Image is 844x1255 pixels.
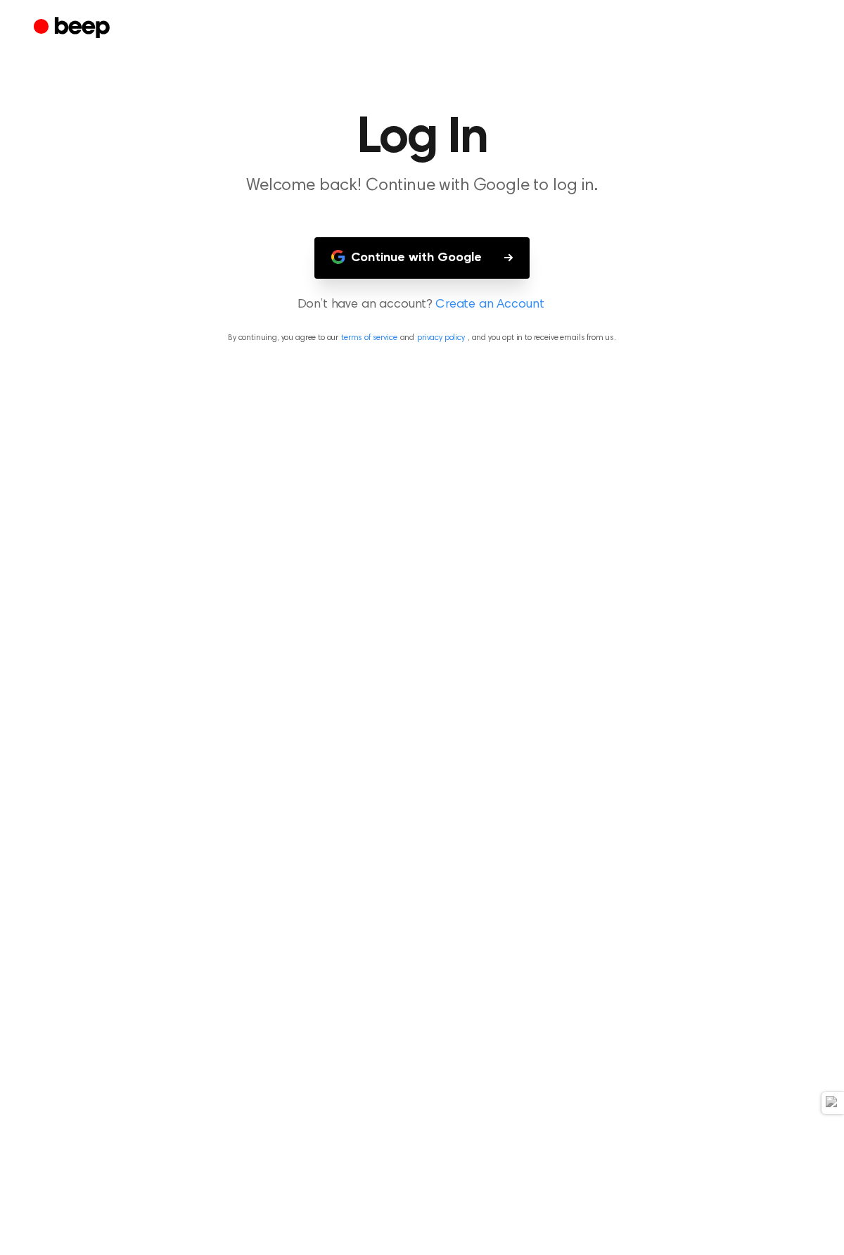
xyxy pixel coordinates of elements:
[34,15,113,42] a: Beep
[417,334,465,342] a: privacy policy
[341,334,397,342] a: terms of service
[62,113,782,163] h1: Log In
[314,237,530,279] button: Continue with Google
[152,175,692,198] p: Welcome back! Continue with Google to log in.
[17,332,827,344] p: By continuing, you agree to our and , and you opt in to receive emails from us.
[17,296,827,315] p: Don’t have an account?
[435,296,544,315] a: Create an Account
